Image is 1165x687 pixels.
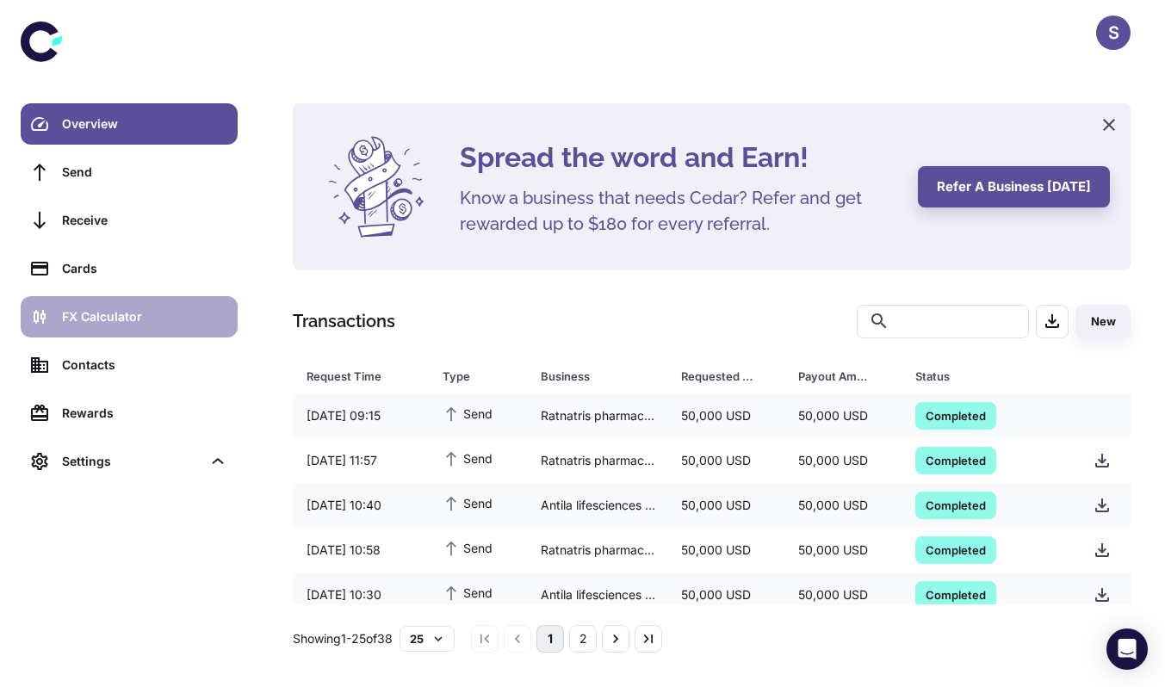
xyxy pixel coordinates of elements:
[527,399,667,432] div: Ratnatris pharmaceuticals pvt ltd
[527,489,667,522] div: Antila lifesciences pvt ltd
[784,399,902,432] div: 50,000 USD
[784,579,902,611] div: 50,000 USD
[915,541,996,558] span: Completed
[915,585,996,603] span: Completed
[21,200,238,241] a: Receive
[21,393,238,434] a: Rewards
[798,364,895,388] span: Payout Amount
[62,114,227,133] div: Overview
[293,308,395,334] h1: Transactions
[307,364,422,388] span: Request Time
[681,364,755,388] div: Requested Amount
[667,579,784,611] div: 50,000 USD
[443,404,493,423] span: Send
[915,406,996,424] span: Completed
[784,489,902,522] div: 50,000 USD
[602,625,629,653] button: Go to next page
[915,364,1037,388] div: Status
[62,307,227,326] div: FX Calculator
[21,441,238,482] div: Settings
[293,579,429,611] div: [DATE] 10:30
[1075,305,1131,338] button: New
[443,364,498,388] div: Type
[21,296,238,337] a: FX Calculator
[400,626,455,652] button: 25
[443,364,520,388] span: Type
[915,364,1059,388] span: Status
[62,211,227,230] div: Receive
[667,534,784,566] div: 50,000 USD
[460,137,897,178] h4: Spread the word and Earn!
[918,166,1110,207] button: Refer a business [DATE]
[62,163,227,182] div: Send
[293,399,429,432] div: [DATE] 09:15
[443,449,493,467] span: Send
[527,444,667,477] div: Ratnatris pharmaceuticals pvt ltd
[21,344,238,386] a: Contacts
[21,103,238,145] a: Overview
[667,489,784,522] div: 50,000 USD
[443,583,493,602] span: Send
[536,625,564,653] button: page 1
[62,404,227,423] div: Rewards
[527,579,667,611] div: Antila lifesciences pvt ltd
[62,356,227,374] div: Contacts
[62,452,201,471] div: Settings
[460,185,890,237] h5: Know a business that needs Cedar? Refer and get rewarded up to $180 for every referral.
[21,152,238,193] a: Send
[915,451,996,468] span: Completed
[293,534,429,566] div: [DATE] 10:58
[915,496,996,513] span: Completed
[293,489,429,522] div: [DATE] 10:40
[527,534,667,566] div: Ratnatris pharmaceuticals pvt ltd
[307,364,400,388] div: Request Time
[635,625,662,653] button: Go to last page
[62,259,227,278] div: Cards
[784,444,902,477] div: 50,000 USD
[443,493,493,512] span: Send
[681,364,778,388] span: Requested Amount
[468,625,665,653] nav: pagination navigation
[1096,15,1131,50] button: S
[293,629,393,648] p: Showing 1-25 of 38
[569,625,597,653] button: Go to page 2
[667,444,784,477] div: 50,000 USD
[443,538,493,557] span: Send
[784,534,902,566] div: 50,000 USD
[293,444,429,477] div: [DATE] 11:57
[21,248,238,289] a: Cards
[1106,628,1148,670] div: Open Intercom Messenger
[798,364,872,388] div: Payout Amount
[667,399,784,432] div: 50,000 USD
